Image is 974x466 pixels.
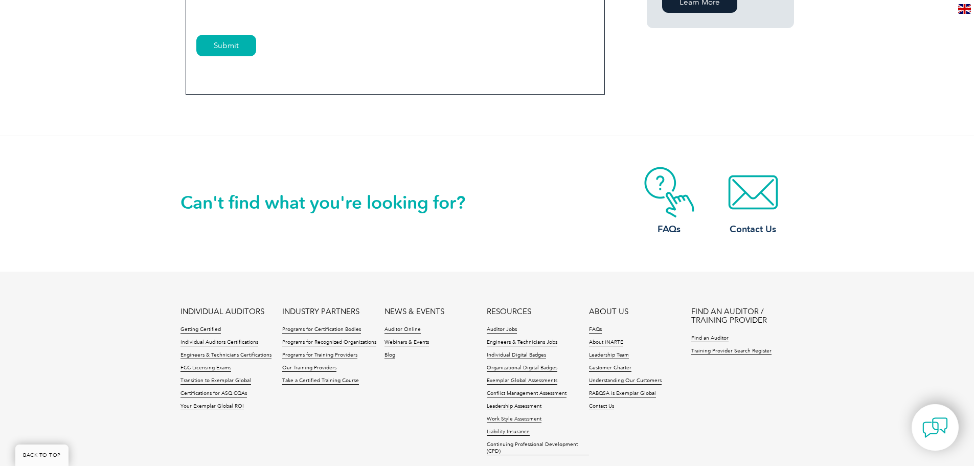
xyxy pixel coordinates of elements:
a: ABOUT US [589,307,628,316]
a: Customer Charter [589,365,631,372]
a: Exemplar Global Assessments [487,378,557,385]
a: Liability Insurance [487,429,530,436]
a: Understanding Our Customers [589,378,662,385]
h3: Contact Us [712,223,794,236]
a: Take a Certified Training Course [282,378,359,385]
a: NEWS & EVENTS [384,307,444,316]
a: Contact Us [712,167,794,236]
a: Engineers & Technicians Jobs [487,339,557,346]
a: INDIVIDUAL AUDITORS [180,307,264,316]
a: Webinars & Events [384,339,429,346]
img: contact-chat.png [922,415,948,440]
img: contact-email.webp [712,167,794,218]
a: FAQs [628,167,710,236]
a: Getting Certified [180,326,221,334]
a: FCC Licensing Exams [180,365,231,372]
a: Programs for Recognized Organizations [282,339,376,346]
a: Leadership Assessment [487,403,541,410]
a: Contact Us [589,403,614,410]
a: About iNARTE [589,339,623,346]
a: Certifications for ASQ CQAs [180,390,247,397]
a: Blog [384,352,395,359]
a: RESOURCES [487,307,531,316]
a: Training Provider Search Register [691,348,772,355]
a: BACK TO TOP [15,445,69,466]
a: INDUSTRY PARTNERS [282,307,359,316]
a: RABQSA is Exemplar Global [589,390,656,397]
a: Find an Auditor [691,335,729,342]
a: Work Style Assessment [487,416,541,423]
a: FIND AN AUDITOR / TRAINING PROVIDER [691,307,794,325]
a: Your Exemplar Global ROI [180,403,244,410]
a: Leadership Team [589,352,629,359]
h3: FAQs [628,223,710,236]
img: contact-faq.webp [628,167,710,218]
a: Organizational Digital Badges [487,365,557,372]
input: Submit [196,35,256,56]
h2: Can't find what you're looking for? [180,194,487,211]
a: Auditor Jobs [487,326,517,334]
a: Engineers & Technicians Certifications [180,352,271,359]
a: Auditor Online [384,326,421,334]
a: Continuing Professional Development (CPD) [487,441,589,455]
a: Transition to Exemplar Global [180,378,251,385]
a: FAQs [589,326,602,334]
img: en [958,4,971,14]
a: Individual Auditors Certifications [180,339,258,346]
a: Programs for Certification Bodies [282,326,361,334]
a: Individual Digital Badges [487,352,546,359]
a: Programs for Training Providers [282,352,357,359]
a: Our Training Providers [282,365,336,372]
a: Conflict Management Assessment [487,390,567,397]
